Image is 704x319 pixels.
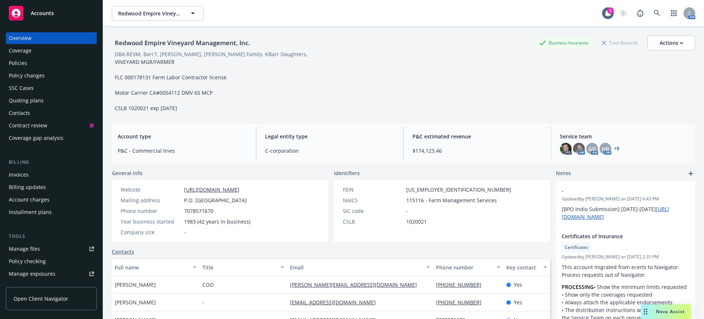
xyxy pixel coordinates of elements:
[202,281,214,289] span: COO
[562,205,689,221] p: [BPO Indio Submission] [DATE]-[DATE]
[290,264,422,271] div: Email
[433,258,503,276] button: Phone number
[112,6,203,21] button: Redwood Empire Vineyard Management, Inc.
[9,268,55,280] div: Manage exposures
[9,70,45,81] div: Policy changes
[290,299,382,306] a: [EMAIL_ADDRESS][DOMAIN_NAME]
[573,143,585,155] img: photo
[121,228,181,236] div: Company size
[9,194,49,206] div: Account charges
[514,281,522,289] span: Yes
[6,82,97,94] a: SSC Cases
[562,254,689,260] span: Updated by [PERSON_NAME] on [DATE] 2:35 PM
[436,264,492,271] div: Phone number
[115,50,308,58] div: DBA: REVM, Barr7, [PERSON_NAME], [PERSON_NAME] Family, KBarr Daughters,
[6,181,97,193] a: Billing updates
[641,304,650,319] div: Drag to move
[9,95,44,106] div: Quoting plans
[6,70,97,81] a: Policy changes
[633,6,648,21] a: Report a Bug
[6,243,97,255] a: Manage files
[9,280,57,292] div: Manage certificates
[607,7,614,14] div: 1
[118,133,247,140] span: Account type
[6,268,97,280] a: Manage exposures
[121,207,181,215] div: Phone number
[121,186,181,193] div: Website
[667,6,681,21] a: Switch app
[406,207,408,215] span: -
[6,120,97,131] a: Contract review
[656,308,685,315] span: Nova Assist
[562,196,689,202] span: Updated by [PERSON_NAME] on [DATE] 4:43 PM
[343,196,403,204] div: NAICS
[406,186,511,193] span: [US_EMPLOYER_IDENTIFICATION_NUMBER]
[6,3,97,23] a: Accounts
[290,281,423,288] a: [PERSON_NAME][EMAIL_ADDRESS][DOMAIN_NAME]
[562,263,689,279] p: This account migrated from ecerts to Navigator. Process requests out of Navigator.
[6,32,97,44] a: Overview
[9,169,29,181] div: Invoices
[6,280,97,292] a: Manage certificates
[343,218,403,225] div: CSLB
[660,36,683,50] div: Actions
[9,120,47,131] div: Contract review
[6,132,97,144] a: Coverage gap analysis
[202,264,276,271] div: Title
[265,133,395,140] span: Legal entity type
[287,258,433,276] button: Email
[614,146,619,151] a: +5
[6,169,97,181] a: Invoices
[406,218,427,225] span: 1020021
[6,206,97,218] a: Installment plans
[9,57,27,69] div: Policies
[565,244,588,251] span: Certificates
[436,299,487,306] a: [PHONE_NUMBER]
[334,169,360,177] span: Identifiers
[562,187,670,195] span: -
[6,95,97,106] a: Quoting plans
[616,6,631,21] a: Start snowing
[184,218,250,225] span: 1983 (42 years in business)
[560,143,572,155] img: photo
[115,281,156,289] span: [PERSON_NAME]
[560,133,689,140] span: Service team
[6,107,97,119] a: Contacts
[199,258,287,276] button: Title
[14,295,68,302] span: Open Client Navigator
[9,206,52,218] div: Installment plans
[9,243,40,255] div: Manage files
[9,45,32,57] div: Coverage
[436,281,487,288] a: [PHONE_NUMBER]
[9,82,34,94] div: SSC Cases
[184,228,186,236] span: -
[506,264,539,271] div: Key contact
[265,147,395,155] span: C-corporation
[9,181,46,193] div: Billing updates
[562,283,594,290] strong: PROCESSING
[343,207,403,215] div: SIC code
[556,169,571,178] span: Notes
[602,145,609,153] span: HB
[503,258,550,276] button: Key contact
[412,147,542,155] span: $174,123.46
[121,196,181,204] div: Mailing address
[6,255,97,267] a: Policy checking
[115,264,188,271] div: Full name
[6,194,97,206] a: Account charges
[115,298,156,306] span: [PERSON_NAME]
[202,298,204,306] span: -
[6,159,97,166] div: Billing
[184,196,247,204] span: P.O. [GEOGRAPHIC_DATA]
[184,207,213,215] span: 7078571670
[343,186,403,193] div: FEIN
[598,38,642,47] div: Total Rewards
[118,147,247,155] span: P&C - Commercial lines
[686,169,695,178] a: add
[9,255,46,267] div: Policy checking
[641,304,691,319] button: Nova Assist
[588,145,596,153] span: GD
[412,133,542,140] span: P&C estimated revenue
[115,58,227,112] span: VINEYARD MGR/FARMER FLC 000178131 Farm Labor Contractor license Motor Carrier CA#0054112 DMV 65 M...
